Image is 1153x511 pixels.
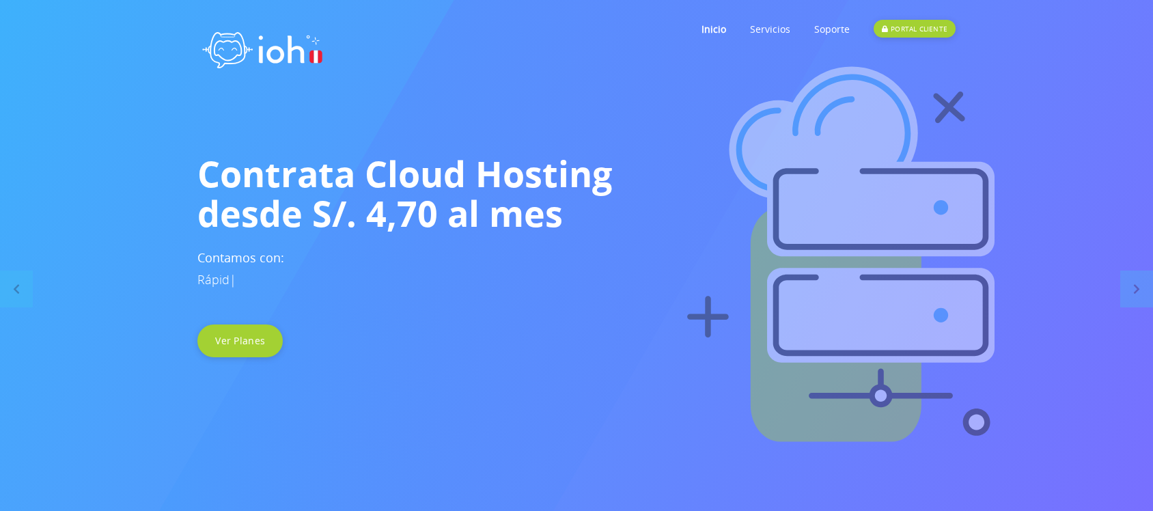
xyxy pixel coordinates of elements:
span: Rápid [197,271,230,288]
a: Soporte [814,2,850,56]
img: logo ioh [197,17,327,78]
a: Servicios [750,2,790,56]
span: | [230,271,236,288]
a: Ver Planes [197,324,283,357]
div: PORTAL CLIENTE [874,20,956,38]
h1: Contrata Cloud Hosting desde S/. 4,70 al mes [197,154,956,233]
a: Inicio [701,2,726,56]
a: PORTAL CLIENTE [874,2,956,56]
h3: Contamos con: [197,247,956,290]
